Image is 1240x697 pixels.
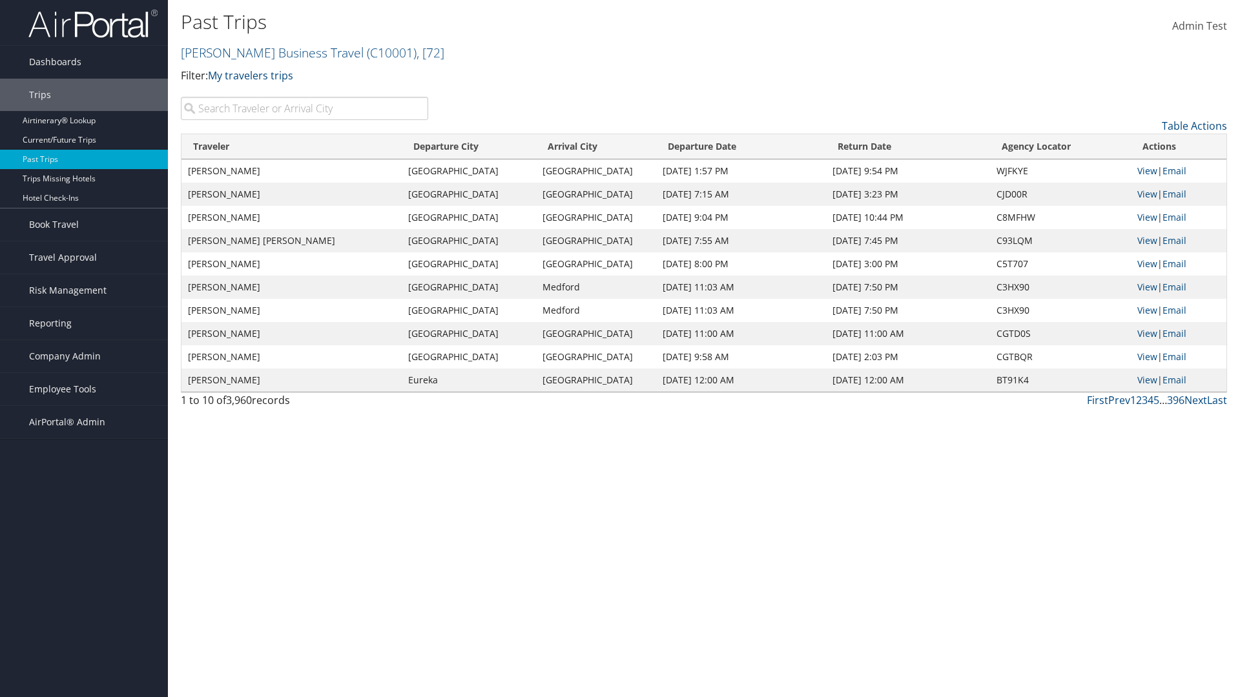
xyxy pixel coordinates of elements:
[29,307,72,339] span: Reporting
[1131,369,1226,392] td: |
[990,299,1131,322] td: C3HX90
[1184,393,1207,407] a: Next
[990,134,1131,159] th: Agency Locator: activate to sort column ascending
[826,345,989,369] td: [DATE] 2:03 PM
[1162,211,1186,223] a: Email
[181,183,402,206] td: [PERSON_NAME]
[181,252,402,276] td: [PERSON_NAME]
[226,393,252,407] span: 3,960
[402,229,536,252] td: [GEOGRAPHIC_DATA]
[1131,299,1226,322] td: |
[1162,374,1186,386] a: Email
[826,134,989,159] th: Return Date: activate to sort column ascending
[1162,281,1186,293] a: Email
[656,229,827,252] td: [DATE] 7:55 AM
[536,159,656,183] td: [GEOGRAPHIC_DATA]
[1131,345,1226,369] td: |
[656,183,827,206] td: [DATE] 7:15 AM
[990,369,1131,392] td: BT91K4
[1087,393,1108,407] a: First
[1131,183,1226,206] td: |
[536,206,656,229] td: [GEOGRAPHIC_DATA]
[29,79,51,111] span: Trips
[1153,393,1159,407] a: 5
[536,276,656,299] td: Medford
[1137,281,1157,293] a: View
[208,68,293,83] a: My travelers trips
[656,206,827,229] td: [DATE] 9:04 PM
[656,345,827,369] td: [DATE] 9:58 AM
[402,159,536,183] td: [GEOGRAPHIC_DATA]
[1137,188,1157,200] a: View
[402,252,536,276] td: [GEOGRAPHIC_DATA]
[1108,393,1130,407] a: Prev
[1162,258,1186,270] a: Email
[402,276,536,299] td: [GEOGRAPHIC_DATA]
[826,369,989,392] td: [DATE] 12:00 AM
[367,44,417,61] span: ( C10001 )
[1131,276,1226,299] td: |
[656,252,827,276] td: [DATE] 8:00 PM
[536,299,656,322] td: Medford
[990,252,1131,276] td: C5T707
[1159,393,1167,407] span: …
[181,159,402,183] td: [PERSON_NAME]
[181,276,402,299] td: [PERSON_NAME]
[990,322,1131,345] td: CGTD0S
[29,241,97,274] span: Travel Approval
[29,208,79,241] span: Book Travel
[29,406,105,438] span: AirPortal® Admin
[656,276,827,299] td: [DATE] 11:03 AM
[1148,393,1153,407] a: 4
[656,134,827,159] th: Departure Date: activate to sort column ascending
[1207,393,1227,407] a: Last
[181,229,402,252] td: [PERSON_NAME] [PERSON_NAME]
[181,8,878,35] h1: Past Trips
[1137,327,1157,339] a: View
[656,159,827,183] td: [DATE] 1:57 PM
[1162,188,1186,200] a: Email
[990,345,1131,369] td: CGTBQR
[402,369,536,392] td: Eureka
[1131,322,1226,345] td: |
[1142,393,1148,407] a: 3
[1162,119,1227,133] a: Table Actions
[1131,252,1226,276] td: |
[536,229,656,252] td: [GEOGRAPHIC_DATA]
[656,369,827,392] td: [DATE] 12:00 AM
[181,68,878,85] p: Filter:
[1137,211,1157,223] a: View
[990,229,1131,252] td: C93LQM
[181,369,402,392] td: [PERSON_NAME]
[1167,393,1184,407] a: 396
[402,206,536,229] td: [GEOGRAPHIC_DATA]
[181,299,402,322] td: [PERSON_NAME]
[1130,393,1136,407] a: 1
[29,340,101,372] span: Company Admin
[1162,327,1186,339] a: Email
[826,206,989,229] td: [DATE] 10:44 PM
[826,159,989,183] td: [DATE] 9:54 PM
[181,134,402,159] th: Traveler: activate to sort column ascending
[656,322,827,345] td: [DATE] 11:00 AM
[181,206,402,229] td: [PERSON_NAME]
[1131,134,1226,159] th: Actions
[1131,159,1226,183] td: |
[29,46,81,78] span: Dashboards
[1172,6,1227,46] a: Admin Test
[826,322,989,345] td: [DATE] 11:00 AM
[826,252,989,276] td: [DATE] 3:00 PM
[536,322,656,345] td: [GEOGRAPHIC_DATA]
[402,299,536,322] td: [GEOGRAPHIC_DATA]
[826,183,989,206] td: [DATE] 3:23 PM
[29,274,107,307] span: Risk Management
[1162,304,1186,316] a: Email
[181,97,428,120] input: Search Traveler or Arrival City
[181,392,428,414] div: 1 to 10 of records
[990,183,1131,206] td: CJD00R
[536,345,656,369] td: [GEOGRAPHIC_DATA]
[1137,350,1157,363] a: View
[536,134,656,159] th: Arrival City: activate to sort column ascending
[1137,234,1157,247] a: View
[826,299,989,322] td: [DATE] 7:50 PM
